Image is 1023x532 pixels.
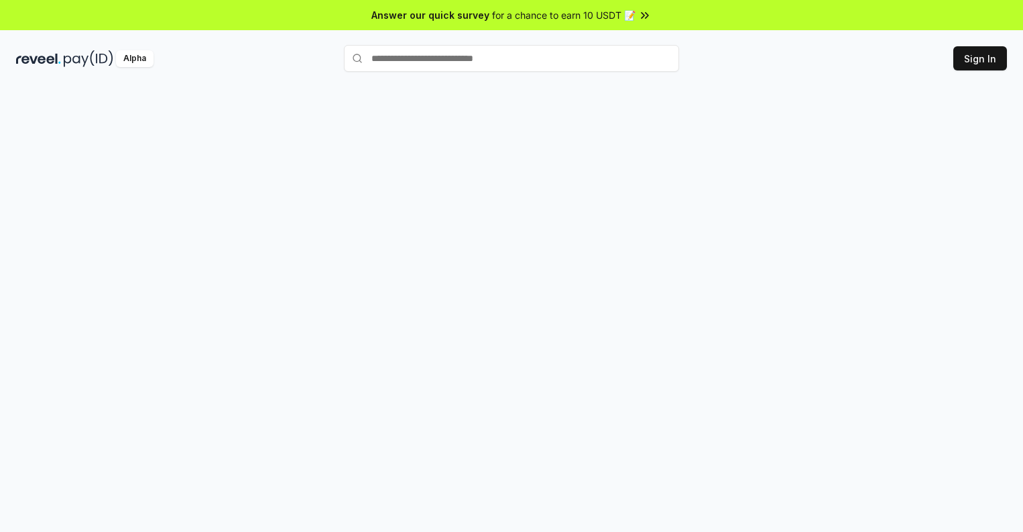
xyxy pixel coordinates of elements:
[116,50,154,67] div: Alpha
[492,8,636,22] span: for a chance to earn 10 USDT 📝
[953,46,1007,70] button: Sign In
[64,50,113,67] img: pay_id
[371,8,489,22] span: Answer our quick survey
[16,50,61,67] img: reveel_dark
